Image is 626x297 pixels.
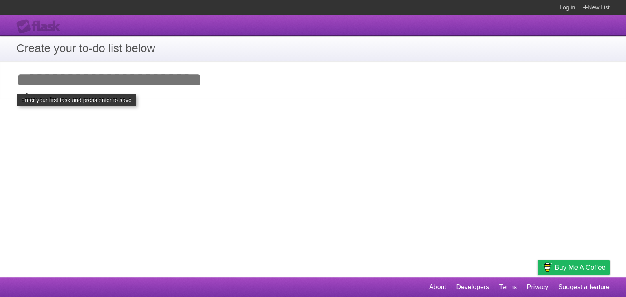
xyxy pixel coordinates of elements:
[456,280,489,295] a: Developers
[527,280,548,295] a: Privacy
[16,19,65,34] div: Flask
[538,260,610,275] a: Buy me a coffee
[555,260,606,275] span: Buy me a coffee
[542,260,553,274] img: Buy me a coffee
[429,280,446,295] a: About
[499,280,517,295] a: Terms
[558,280,610,295] a: Suggest a feature
[16,40,610,57] h1: Create your to-do list below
